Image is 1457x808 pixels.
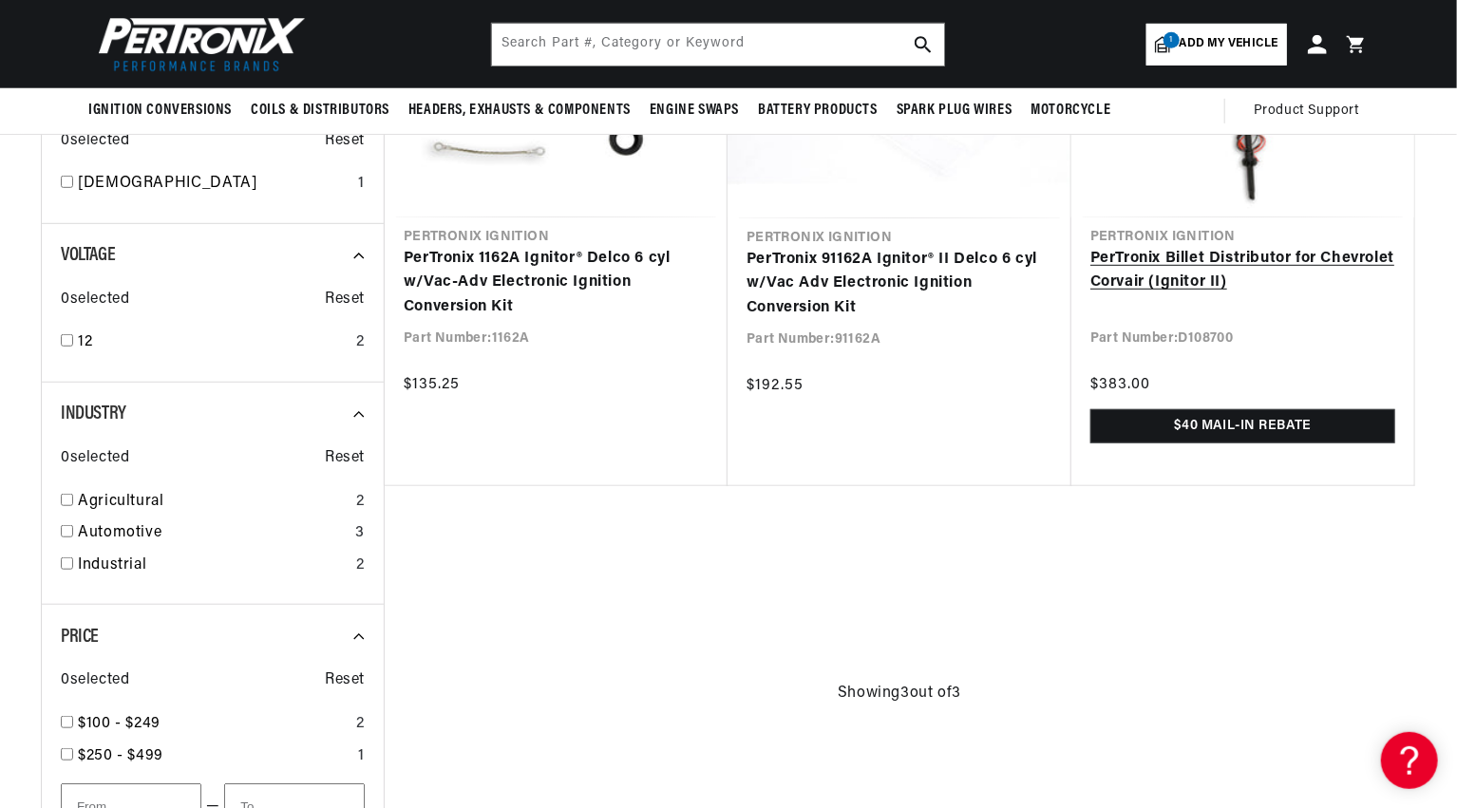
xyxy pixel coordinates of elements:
button: search button [902,24,944,66]
span: Motorcycle [1031,101,1110,121]
a: PerTronix 1162A Ignitor® Delco 6 cyl w/Vac-Adv Electronic Ignition Conversion Kit [404,247,709,320]
div: 1 [358,744,365,769]
summary: Motorcycle [1021,88,1120,133]
div: 2 [356,712,365,737]
summary: Spark Plug Wires [887,88,1022,133]
span: Showing 3 out of 3 [838,682,961,706]
a: 12 [78,330,349,355]
summary: Coils & Distributors [241,88,399,133]
span: $100 - $249 [78,716,161,731]
div: 2 [356,330,365,355]
span: Battery Products [758,101,878,121]
a: PerTronix 91162A Ignitor® II Delco 6 cyl w/Vac Adv Electronic Ignition Conversion Kit [747,248,1052,321]
span: Coils & Distributors [251,101,389,121]
span: 0 selected [61,668,129,693]
span: 0 selected [61,288,129,312]
summary: Product Support [1254,88,1369,134]
input: Search Part #, Category or Keyword [492,24,944,66]
span: Industry [61,404,126,423]
summary: Headers, Exhausts & Components [399,88,640,133]
span: Engine Swaps [650,101,739,121]
span: Price [61,628,99,647]
div: 2 [356,554,365,578]
a: Industrial [78,554,349,578]
span: 1 [1164,32,1180,48]
a: [DEMOGRAPHIC_DATA] [78,172,350,197]
span: Ignition Conversions [88,101,232,121]
span: 0 selected [61,446,129,471]
span: Headers, Exhausts & Components [408,101,631,121]
span: Reset [325,288,365,312]
span: Add my vehicle [1180,35,1278,53]
a: Agricultural [78,490,349,515]
span: 0 selected [61,129,129,154]
a: PerTronix Billet Distributor for Chevrolet Corvair (Ignitor II) [1090,247,1395,295]
summary: Engine Swaps [640,88,748,133]
div: 1 [358,172,365,197]
a: 1Add my vehicle [1146,24,1287,66]
span: Reset [325,668,365,693]
summary: Ignition Conversions [88,88,241,133]
summary: Battery Products [748,88,887,133]
span: Reset [325,129,365,154]
span: Product Support [1254,101,1359,122]
span: Voltage [61,246,115,265]
span: Spark Plug Wires [897,101,1012,121]
div: 3 [355,521,365,546]
div: 2 [356,490,365,515]
a: Automotive [78,521,348,546]
img: Pertronix [88,11,307,77]
span: $250 - $499 [78,748,163,763]
span: Reset [325,446,365,471]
